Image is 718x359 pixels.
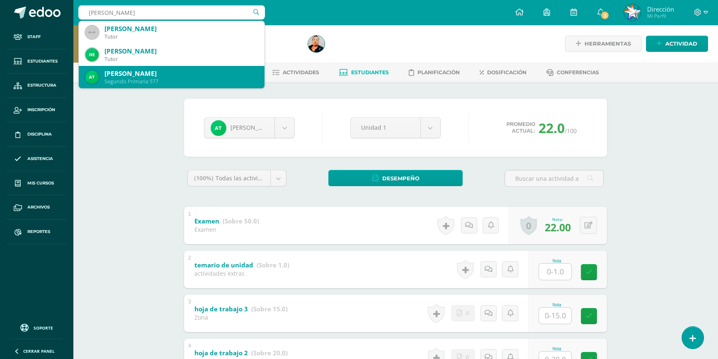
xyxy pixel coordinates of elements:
[409,66,460,79] a: Planificación
[283,69,319,75] span: Actividades
[194,349,248,357] b: hoja de trabajo 2
[230,124,277,131] span: [PERSON_NAME]
[7,74,66,98] a: Estructura
[188,170,286,186] a: (100%)Todas las actividades de esta unidad
[194,174,213,182] span: (100%)
[10,322,63,333] a: Soporte
[382,171,420,186] span: Desempeño
[85,70,99,84] img: f15b4253745d8843739f5f14e25495e6.png
[104,56,258,63] div: Tutor
[27,180,54,187] span: Mis cursos
[7,49,66,74] a: Estudiantes
[328,170,463,186] a: Desempeño
[487,69,526,75] span: Dosificación
[104,33,258,40] div: Tutor
[27,131,52,138] span: Disciplina
[27,58,58,65] span: Estudiantes
[7,122,66,147] a: Disciplina
[585,36,631,51] span: Herramientas
[539,308,571,324] input: 0-15.0
[647,5,674,13] span: Dirección
[27,204,50,211] span: Archivos
[308,36,325,52] img: 01576fe3fbc9a7ee025c79e2466931f8.png
[480,66,526,79] a: Dosificación
[272,66,319,79] a: Actividades
[7,195,66,220] a: Archivos
[557,69,599,75] span: Conferencias
[104,69,258,78] div: [PERSON_NAME]
[216,174,318,182] span: Todas las actividades de esta unidad
[194,303,288,316] a: hoja de trabajo 3 (Sobre 15.0)
[194,215,259,228] a: Examen (Sobre 50.0)
[251,305,288,313] strong: (Sobre 15.0)
[194,269,289,277] div: actividades extras
[27,155,53,162] span: Asistencia
[204,118,294,138] a: [PERSON_NAME]
[7,98,66,122] a: Inscripción
[539,264,571,280] input: 0-1.0
[194,217,219,225] b: Examen
[27,228,50,235] span: Reportes
[7,25,66,49] a: Staff
[23,348,55,354] span: Cerrar panel
[538,347,575,351] div: Nota
[545,220,571,234] span: 22.00
[194,305,248,313] b: hoja de trabajo 3
[624,4,640,21] img: 77486a269cee9505b8c1b8c953e2bf42.png
[466,306,469,321] span: 0
[223,217,259,225] strong: (Sobre 50.0)
[351,69,389,75] span: Estudiantes
[646,36,708,52] a: Actividad
[104,78,258,85] div: Segundo Primaria 577
[85,26,99,39] img: 45x45
[361,118,410,137] span: Unidad 1
[505,170,603,187] input: Buscar una actividad aquí...
[211,120,226,136] img: b0933cdc2b6041590089128b1b36efb7.png
[27,82,56,89] span: Estructura
[507,121,536,134] span: Promedio actual:
[194,259,289,272] a: temario de unidad (Sobre 1.0)
[546,66,599,79] a: Conferencias
[538,259,575,263] div: Nota
[251,349,288,357] strong: (Sobre 20.0)
[538,303,575,307] div: Nota
[194,226,259,233] div: Examen
[257,261,289,269] strong: (Sobre 1.0)
[565,127,577,135] span: /100
[538,119,565,137] span: 22.0
[194,313,288,321] div: Zona
[565,36,642,52] a: Herramientas
[27,34,41,40] span: Staff
[7,147,66,171] a: Asistencia
[104,47,258,56] div: [PERSON_NAME]
[665,36,697,51] span: Actividad
[104,24,258,33] div: [PERSON_NAME]
[647,12,674,19] span: Mi Perfil
[7,171,66,196] a: Mis cursos
[194,261,253,269] b: temario de unidad
[520,216,537,235] a: 0
[545,216,571,222] div: Nota:
[417,69,460,75] span: Planificación
[78,5,265,19] input: Busca un usuario...
[34,325,53,331] span: Soporte
[85,48,99,61] img: b8022502504877e8551526a48cefd730.png
[7,220,66,244] a: Reportes
[339,66,389,79] a: Estudiantes
[27,107,55,113] span: Inscripción
[600,11,609,20] span: 3
[351,118,440,138] a: Unidad 1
